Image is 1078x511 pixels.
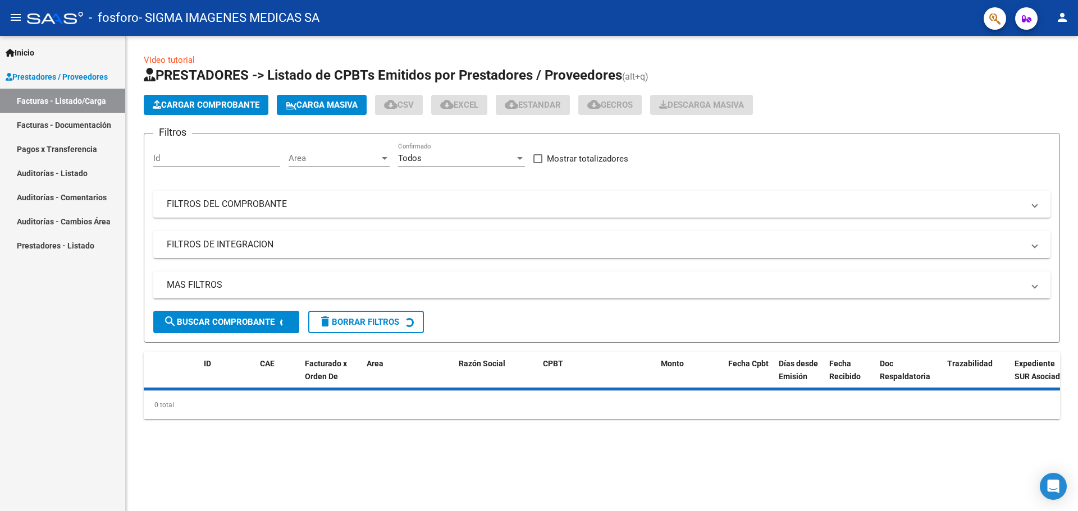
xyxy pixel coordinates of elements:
datatable-header-cell: Area [362,352,438,401]
span: Monto [661,359,684,368]
span: Carga Masiva [286,100,358,110]
div: Open Intercom Messenger [1040,473,1067,500]
mat-icon: cloud_download [440,98,454,111]
mat-panel-title: FILTROS DE INTEGRACION [167,238,1024,251]
span: Fecha Recibido [829,359,861,381]
span: Inicio [6,47,34,59]
div: 0 total [144,391,1060,419]
span: Cargar Comprobante [153,100,259,110]
button: Gecros [578,95,642,115]
span: Facturado x Orden De [305,359,347,381]
span: Expediente SUR Asociado [1015,359,1065,381]
mat-icon: delete [318,315,332,328]
datatable-header-cell: CPBT [538,352,656,401]
span: - SIGMA IMAGENES MEDICAS SA [139,6,319,30]
span: Area [289,153,380,163]
span: Estandar [505,100,561,110]
datatable-header-cell: Doc Respaldatoria [875,352,943,401]
span: Trazabilidad [947,359,993,368]
span: EXCEL [440,100,478,110]
span: Descarga Masiva [659,100,744,110]
span: CPBT [543,359,563,368]
button: Buscar Comprobante [153,311,299,333]
datatable-header-cell: Facturado x Orden De [300,352,362,401]
span: Gecros [587,100,633,110]
mat-panel-title: FILTROS DEL COMPROBANTE [167,198,1024,210]
mat-panel-title: MAS FILTROS [167,279,1024,291]
span: - fosforo [89,6,139,30]
button: Cargar Comprobante [144,95,268,115]
mat-icon: cloud_download [505,98,518,111]
app-download-masive: Descarga masiva de comprobantes (adjuntos) [650,95,753,115]
span: Area [367,359,383,368]
datatable-header-cell: Días desde Emisión [774,352,825,401]
mat-icon: cloud_download [384,98,398,111]
span: CAE [260,359,275,368]
button: CSV [375,95,423,115]
button: EXCEL [431,95,487,115]
mat-expansion-panel-header: FILTROS DEL COMPROBANTE [153,191,1050,218]
span: (alt+q) [622,71,648,82]
datatable-header-cell: Expediente SUR Asociado [1010,352,1072,401]
h3: Filtros [153,125,192,140]
span: ID [204,359,211,368]
mat-icon: menu [9,11,22,24]
span: Buscar Comprobante [163,317,275,327]
span: Días desde Emisión [779,359,818,381]
button: Carga Masiva [277,95,367,115]
button: Borrar Filtros [308,311,424,333]
a: Video tutorial [144,55,195,65]
datatable-header-cell: Razón Social [454,352,538,401]
datatable-header-cell: Monto [656,352,724,401]
span: CSV [384,100,414,110]
span: Prestadores / Proveedores [6,71,108,83]
button: Descarga Masiva [650,95,753,115]
span: PRESTADORES -> Listado de CPBTs Emitidos por Prestadores / Proveedores [144,67,622,83]
datatable-header-cell: CAE [255,352,300,401]
datatable-header-cell: ID [199,352,255,401]
datatable-header-cell: Fecha Recibido [825,352,875,401]
mat-expansion-panel-header: MAS FILTROS [153,271,1050,298]
datatable-header-cell: Fecha Cpbt [724,352,774,401]
span: Doc Respaldatoria [880,359,930,381]
span: Fecha Cpbt [728,359,769,368]
datatable-header-cell: Trazabilidad [943,352,1010,401]
mat-icon: person [1056,11,1069,24]
mat-icon: search [163,315,177,328]
mat-expansion-panel-header: FILTROS DE INTEGRACION [153,231,1050,258]
span: Razón Social [459,359,505,368]
span: Mostrar totalizadores [547,152,628,165]
span: Todos [398,153,422,163]
button: Estandar [496,95,570,115]
span: Borrar Filtros [318,317,399,327]
mat-icon: cloud_download [587,98,601,111]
